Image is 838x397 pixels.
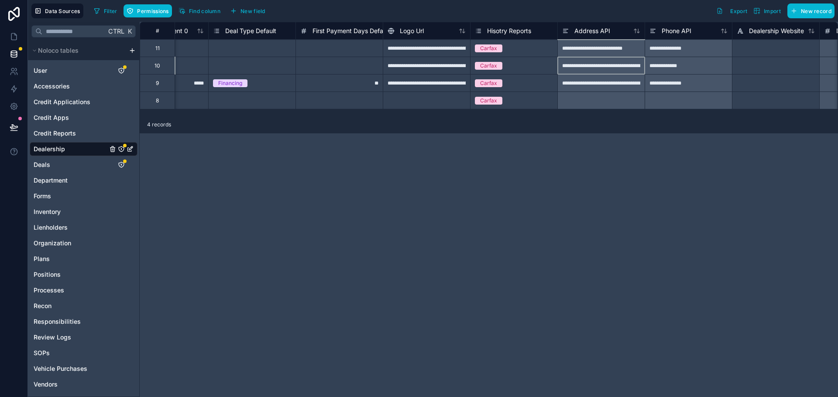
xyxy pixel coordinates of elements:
[31,3,83,18] button: Data Sources
[487,27,531,35] span: Hisotry Reports
[713,3,750,18] button: Export
[104,8,117,14] span: Filter
[480,44,497,52] div: Carfax
[155,62,160,69] div: 10
[574,27,610,35] span: Address API
[90,4,120,17] button: Filter
[801,8,831,14] span: New record
[480,97,497,105] div: Carfax
[156,97,159,104] div: 8
[240,8,265,14] span: New field
[764,8,781,14] span: Import
[124,4,172,17] button: Permissions
[127,28,133,34] span: K
[175,4,223,17] button: Find column
[313,27,390,35] span: First Payment Days Default
[400,27,424,35] span: Logo Url
[227,4,268,17] button: New field
[750,3,784,18] button: Import
[189,8,220,14] span: Find column
[147,27,168,34] div: #
[45,8,80,14] span: Data Sources
[784,3,835,18] a: New record
[480,62,497,70] div: Carfax
[124,4,175,17] a: Permissions
[147,121,171,128] span: 4 records
[480,79,497,87] div: Carfax
[218,79,242,87] div: Financing
[787,3,835,18] button: New record
[225,27,276,35] span: Deal Type Default
[749,27,804,35] span: Dealership Website
[107,26,125,37] span: Ctrl
[730,8,747,14] span: Export
[155,45,160,52] div: 11
[156,80,159,87] div: 9
[137,8,168,14] span: Permissions
[662,27,691,35] span: Phone API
